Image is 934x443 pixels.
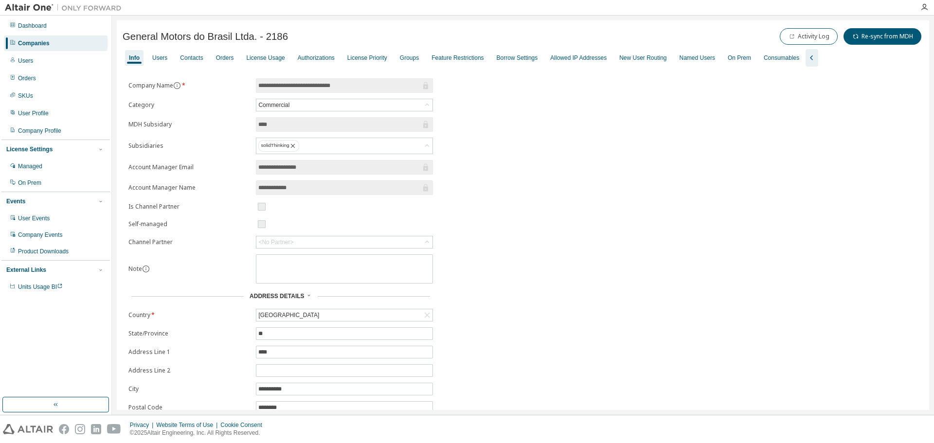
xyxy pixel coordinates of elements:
[18,109,49,117] div: User Profile
[347,54,387,62] div: License Priority
[6,266,46,274] div: External Links
[5,3,126,13] img: Altair One
[728,54,751,62] div: On Prem
[258,140,299,152] div: solidThinking
[152,54,167,62] div: Users
[107,424,121,434] img: youtube.svg
[844,28,921,45] button: Re-sync from MDH
[128,82,250,89] label: Company Name
[59,424,69,434] img: facebook.svg
[256,236,432,248] div: <No Partner>
[128,385,250,393] label: City
[18,22,47,30] div: Dashboard
[256,309,432,321] div: [GEOGRAPHIC_DATA]
[250,293,304,300] span: Address Details
[780,28,838,45] button: Activity Log
[18,284,63,290] span: Units Usage BI
[18,57,33,65] div: Users
[258,238,293,246] div: <No Partner>
[128,311,250,319] label: Country
[680,54,715,62] div: Named Users
[130,429,268,437] p: © 2025 Altair Engineering, Inc. All Rights Reserved.
[180,54,203,62] div: Contacts
[123,31,288,42] span: General Motors do Brasil Ltda. - 2186
[256,138,432,154] div: solidThinking
[128,238,250,246] label: Channel Partner
[18,92,33,100] div: SKUs
[75,424,85,434] img: instagram.svg
[18,74,36,82] div: Orders
[220,421,268,429] div: Cookie Consent
[129,54,140,62] div: Info
[128,101,250,109] label: Category
[128,367,250,374] label: Address Line 2
[764,54,799,62] div: Consumables
[130,421,156,429] div: Privacy
[18,179,41,187] div: On Prem
[619,54,666,62] div: New User Routing
[128,348,250,356] label: Address Line 1
[156,421,220,429] div: Website Terms of Use
[497,54,538,62] div: Borrow Settings
[91,424,101,434] img: linkedin.svg
[128,265,142,273] label: Note
[257,310,321,320] div: [GEOGRAPHIC_DATA]
[6,197,25,205] div: Events
[128,163,250,171] label: Account Manager Email
[400,54,419,62] div: Groups
[128,203,250,211] label: Is Channel Partner
[216,54,234,62] div: Orders
[128,330,250,337] label: State/Province
[550,54,607,62] div: Allowed IP Addresses
[3,424,53,434] img: altair_logo.svg
[128,220,250,228] label: Self-managed
[128,142,250,150] label: Subsidiaries
[18,39,50,47] div: Companies
[173,82,181,89] button: information
[18,248,69,255] div: Product Downloads
[18,231,62,239] div: Company Events
[298,54,335,62] div: Authorizations
[142,265,150,273] button: information
[18,214,50,222] div: User Events
[128,121,250,128] label: MDH Subsidary
[128,404,250,411] label: Postal Code
[246,54,285,62] div: License Usage
[6,145,53,153] div: License Settings
[431,54,484,62] div: Feature Restrictions
[18,127,61,135] div: Company Profile
[257,100,291,110] div: Commercial
[18,162,42,170] div: Managed
[256,99,432,111] div: Commercial
[128,184,250,192] label: Account Manager Name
